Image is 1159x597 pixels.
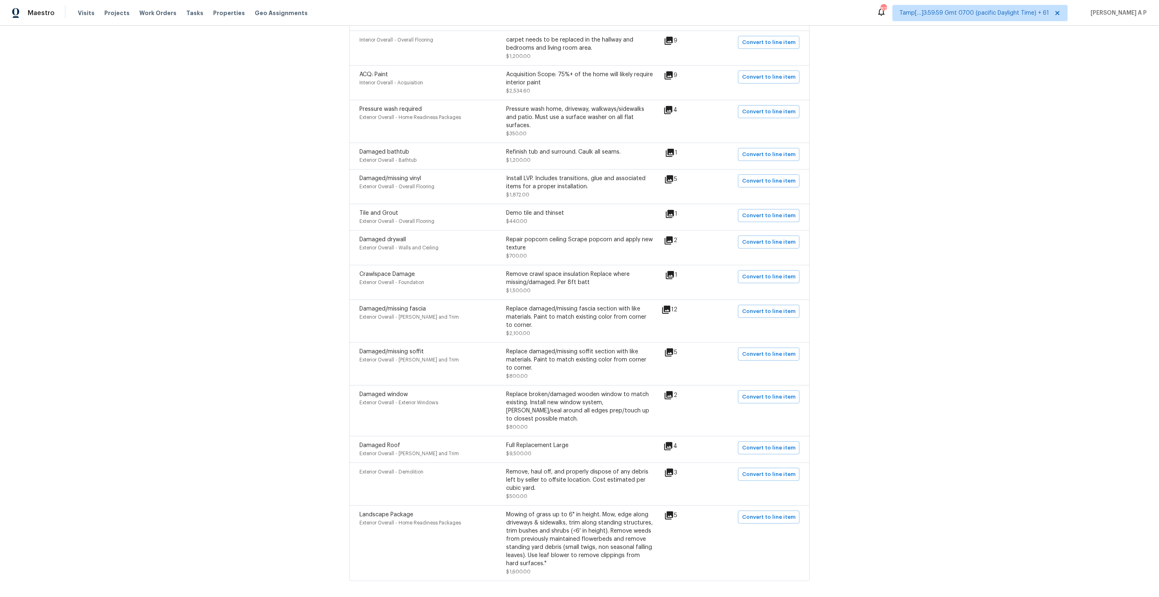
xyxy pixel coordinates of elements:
[506,54,531,59] span: $1,200.00
[742,73,795,82] span: Convert to line item
[506,105,653,130] div: Pressure wash home, driveway, walkways/sidewalks and patio. Must use a surface washer on all flat...
[664,236,703,245] div: 2
[742,470,795,479] span: Convert to line item
[738,305,800,318] button: Convert to line item
[506,305,653,329] div: Replace damaged/missing fascia section with like materials. Paint to match existing color from co...
[664,70,703,80] div: 9
[359,149,409,155] span: Damaged bathtub
[506,468,653,492] div: Remove, haul off, and properly dispose of any debris left by seller to offsite location. Cost est...
[359,245,438,250] span: Exterior Overall - Walls and Ceiling
[506,219,527,224] span: $440.00
[359,443,400,448] span: Damaged Roof
[104,9,130,17] span: Projects
[359,210,398,216] span: Tile and Grout
[738,236,800,249] button: Convert to line item
[506,569,531,574] span: $1,600.00
[881,5,886,13] div: 812
[664,468,703,478] div: 3
[186,10,203,16] span: Tasks
[742,307,795,316] span: Convert to line item
[359,451,459,456] span: Exterior Overall - [PERSON_NAME] and Trim
[78,9,95,17] span: Visits
[738,174,800,187] button: Convert to line item
[742,392,795,402] span: Convert to line item
[359,158,416,163] span: Exterior Overall - Bathtub
[506,494,527,499] span: $500.00
[506,331,530,336] span: $2,100.00
[506,236,653,252] div: Repair popcorn ceiling Scrape popcorn and apply new texture
[359,400,438,405] span: Exterior Overall - Exterior Windows
[506,131,527,136] span: $350.00
[506,70,653,87] div: Acquisition Scope: 75%+ of the home will likely require interior paint
[664,390,703,400] div: 2
[738,270,800,283] button: Convert to line item
[359,219,434,224] span: Exterior Overall - Overall Flooring
[359,357,459,362] span: Exterior Overall - [PERSON_NAME] and Trim
[506,374,528,379] span: $800.00
[664,36,703,46] div: 9
[359,37,433,42] span: Interior Overall - Overall Flooring
[742,176,795,186] span: Convert to line item
[661,305,703,315] div: 12
[359,271,415,277] span: Crawlspace Damage
[738,441,800,454] button: Convert to line item
[506,36,653,52] div: carpet needs to be replaced in the hallway and bedrooms and living room area.
[506,270,653,286] div: Remove crawl space insulation Replace where missing/damaged. Per 8ft batt
[359,520,461,525] span: Exterior Overall - Home Readiness Packages
[359,237,406,242] span: Damaged drywall
[1087,9,1147,17] span: [PERSON_NAME] A P
[899,9,1049,17] span: Tamp[…]3:59:59 Gmt 0700 (pacific Daylight Time) + 61
[359,115,461,120] span: Exterior Overall - Home Readiness Packages
[506,158,531,163] span: $1,200.00
[738,36,800,49] button: Convert to line item
[665,270,703,280] div: 1
[359,72,388,77] span: ACQ: Paint
[213,9,245,17] span: Properties
[742,107,795,117] span: Convert to line item
[738,511,800,524] button: Convert to line item
[506,390,653,423] div: Replace broken/damaged wooden window to match existing. Install new window system, [PERSON_NAME]/...
[742,238,795,247] span: Convert to line item
[664,348,703,357] div: 5
[359,469,423,474] span: Exterior Overall - Demolition
[506,192,529,197] span: $1,872.00
[742,350,795,359] span: Convert to line item
[506,425,528,430] span: $800.00
[359,306,426,312] span: Damaged/missing fascia
[506,209,653,217] div: Demo tile and thinset
[359,176,421,181] span: Damaged/missing vinyl
[506,511,653,568] div: Mowing of grass up to 6" in height. Mow, edge along driveways & sidewalks, trim along standing st...
[738,348,800,361] button: Convert to line item
[359,280,424,285] span: Exterior Overall - Foundation
[506,348,653,372] div: Replace damaged/missing soffit section with like materials. Paint to match existing color from co...
[28,9,55,17] span: Maestro
[742,272,795,282] span: Convert to line item
[359,80,423,85] span: Interior Overall - Acquisition
[742,150,795,159] span: Convert to line item
[738,70,800,84] button: Convert to line item
[506,441,653,449] div: Full Replacement Large
[359,315,459,319] span: Exterior Overall - [PERSON_NAME] and Trim
[738,209,800,222] button: Convert to line item
[742,38,795,47] span: Convert to line item
[506,174,653,191] div: Install LVP. Includes transitions, glue and associated items for a proper installation.
[665,209,703,219] div: 1
[738,390,800,403] button: Convert to line item
[664,511,703,520] div: 5
[359,349,424,355] span: Damaged/missing soffit
[359,106,422,112] span: Pressure wash required
[738,105,800,118] button: Convert to line item
[742,443,795,453] span: Convert to line item
[663,105,703,115] div: 4
[506,253,527,258] span: $700.00
[359,512,413,518] span: Landscape Package
[738,468,800,481] button: Convert to line item
[139,9,176,17] span: Work Orders
[665,148,703,158] div: 1
[663,441,703,451] div: 4
[664,174,703,184] div: 5
[506,288,531,293] span: $1,500.00
[506,451,531,456] span: $9,500.00
[506,148,653,156] div: Refinish tub and surround. Caulk all seams.
[738,148,800,161] button: Convert to line item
